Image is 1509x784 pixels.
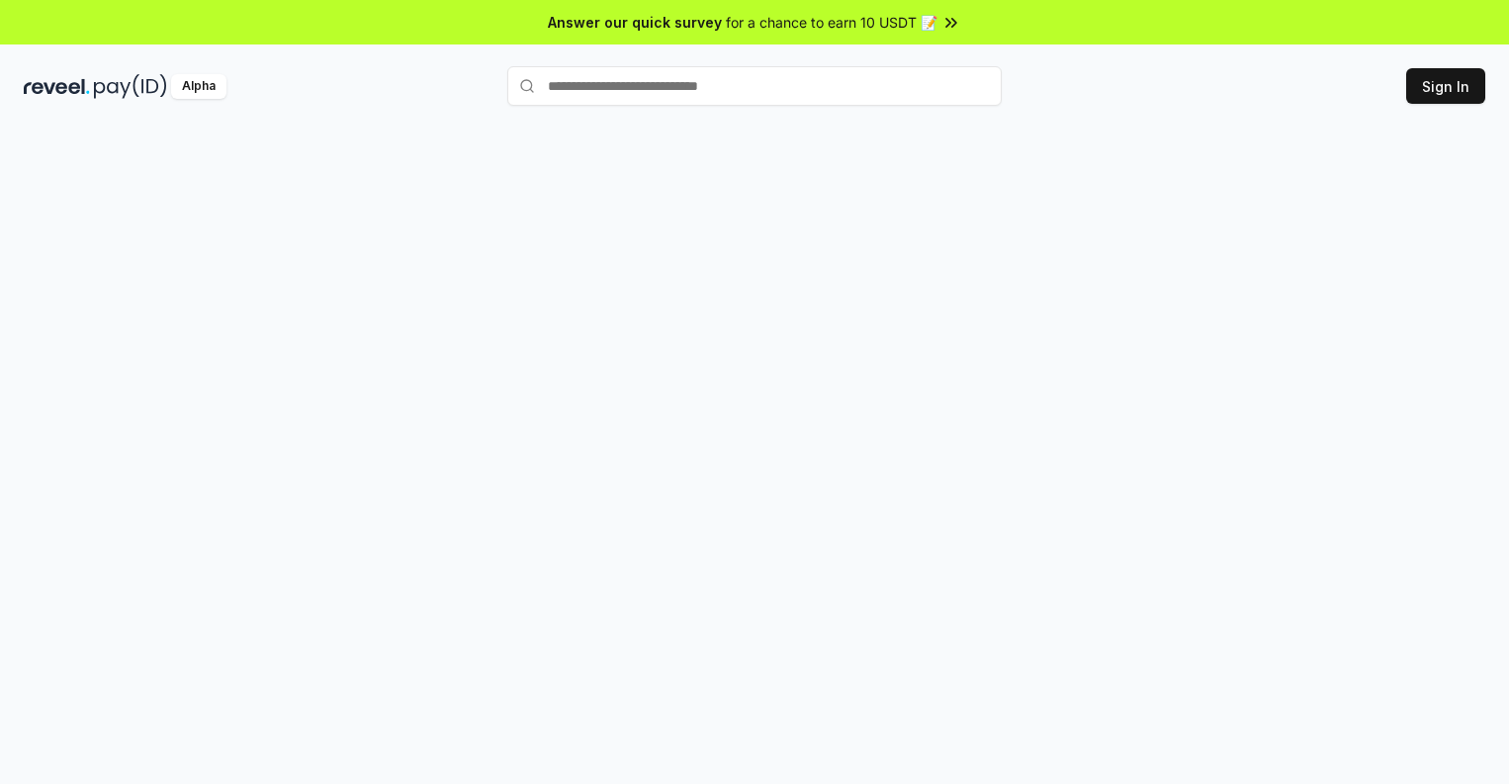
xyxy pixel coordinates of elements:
[1406,68,1485,104] button: Sign In
[548,12,722,33] span: Answer our quick survey
[171,74,226,99] div: Alpha
[726,12,937,33] span: for a chance to earn 10 USDT 📝
[24,74,90,99] img: reveel_dark
[94,74,167,99] img: pay_id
